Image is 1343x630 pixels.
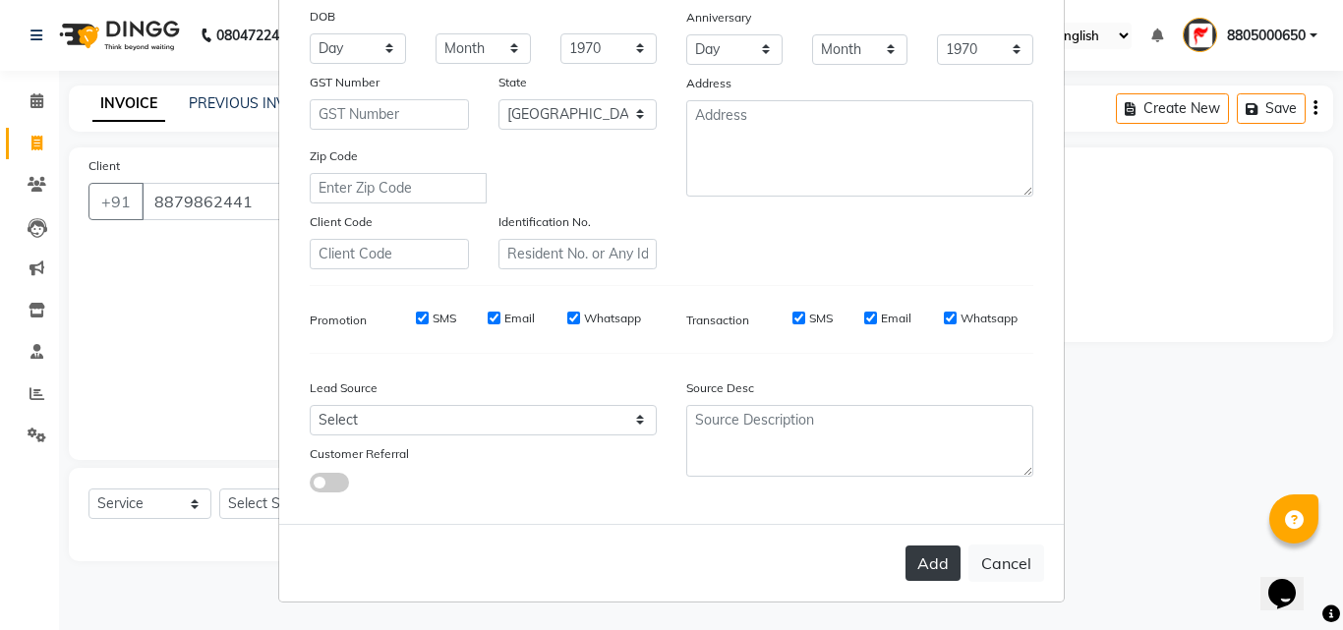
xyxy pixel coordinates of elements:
label: Email [881,310,911,327]
label: Whatsapp [961,310,1018,327]
label: Promotion [310,312,367,329]
label: SMS [809,310,833,327]
label: DOB [310,8,335,26]
label: Transaction [686,312,749,329]
input: Enter Zip Code [310,173,487,203]
label: Whatsapp [584,310,641,327]
label: Zip Code [310,147,358,165]
input: Client Code [310,239,469,269]
label: Customer Referral [310,445,409,463]
label: Identification No. [498,213,591,231]
label: State [498,74,527,91]
label: SMS [433,310,456,327]
button: Add [905,545,961,581]
label: Client Code [310,213,373,231]
iframe: chat widget [1260,551,1323,610]
label: Address [686,75,731,92]
label: Email [504,310,535,327]
button: Cancel [968,544,1044,582]
label: GST Number [310,74,380,91]
input: GST Number [310,99,469,130]
label: Source Desc [686,379,754,397]
input: Resident No. or Any Id [498,239,658,269]
label: Lead Source [310,379,378,397]
label: Anniversary [686,9,751,27]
